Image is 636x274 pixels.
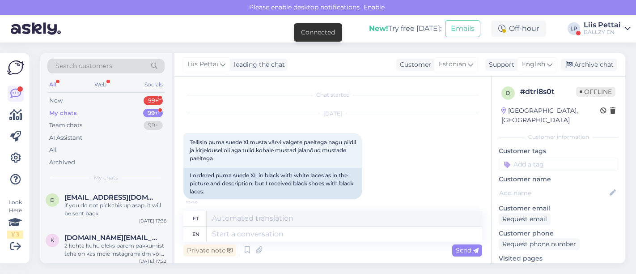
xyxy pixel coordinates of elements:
p: Customer phone [499,229,618,238]
div: Try free [DATE]: [369,23,441,34]
div: Team chats [49,121,82,130]
span: Send [456,246,479,254]
div: [DATE] [183,110,482,118]
span: English [522,60,545,69]
div: Off-hour [491,21,546,37]
b: New! [369,24,388,33]
span: 12:00 [186,200,220,206]
div: 99+ [143,109,163,118]
input: Add a tag [499,158,618,171]
div: Liis Pettai [584,21,621,29]
p: Customer name [499,175,618,184]
span: Tellisin puma suede Xl musta värvi valgete paeltega nagu pildil ja kirjeldusel oli aga tulid koha... [190,139,357,162]
span: Search customers [55,61,112,71]
div: if you do not pick this up asap, it will be sent back [64,201,166,218]
p: Visited pages [499,254,618,263]
div: Archive chat [561,59,617,71]
div: AI Assistant [49,133,82,142]
div: 2 kohta kuhu oleks parem pakkumist teha on kas meie instagrami dm või [EMAIL_ADDRESS][DOMAIN_NAME... [64,242,166,258]
span: d [50,197,55,203]
div: en [192,227,199,242]
p: Customer email [499,204,618,213]
span: deiviokass@gmail.com [64,193,157,201]
span: k [51,237,55,244]
input: Add name [499,188,608,198]
span: Liis Pettai [187,60,218,69]
div: Web [93,79,108,90]
div: Private note [183,244,236,257]
div: Archived [49,158,75,167]
span: My chats [94,174,118,182]
button: Emails [445,20,480,37]
a: Liis PettaiBALLZY EN [584,21,631,36]
span: Estonian [439,60,466,69]
img: Askly Logo [7,60,24,75]
div: 1 / 3 [7,231,23,239]
div: Socials [143,79,165,90]
div: [DATE] 17:38 [139,218,166,224]
div: Request email [499,213,551,225]
div: [DATE] 17:22 [139,258,166,265]
div: 99+ [144,96,163,105]
div: Customer information [499,133,618,141]
div: All [47,79,58,90]
div: I ordered puma suede XL in black with white laces as in the picture and description, but I receiv... [183,168,362,199]
span: d [506,90,510,96]
div: [GEOGRAPHIC_DATA], [GEOGRAPHIC_DATA] [501,106,600,125]
div: Connected [301,28,335,37]
div: Customer [396,60,431,69]
div: Look Here [7,198,23,239]
div: BALLZY EN [584,29,621,36]
span: Enable [361,3,387,11]
div: LP [568,22,580,35]
div: leading the chat [230,60,285,69]
div: Support [485,60,514,69]
div: My chats [49,109,77,118]
div: New [49,96,63,105]
div: All [49,146,57,154]
div: # dtrl8s0t [520,86,576,97]
div: et [193,211,199,226]
span: keitlin.apple@icloud.com [64,234,157,242]
span: Offline [576,87,615,97]
div: 99+ [144,121,163,130]
p: Customer tags [499,146,618,156]
div: Chat started [183,91,482,99]
div: Request phone number [499,238,580,250]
